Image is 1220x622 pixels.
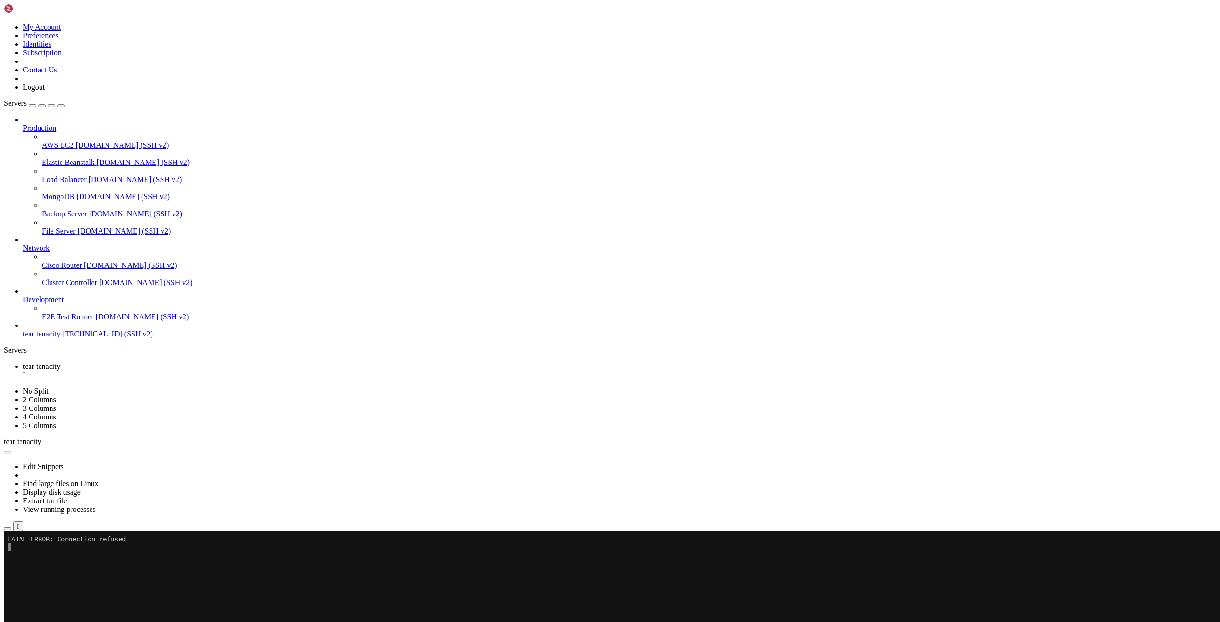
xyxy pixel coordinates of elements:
a: Logout [23,83,45,91]
a: AWS EC2 [DOMAIN_NAME] (SSH v2) [42,141,1216,150]
a: Extract tar file [23,497,67,505]
span: [DOMAIN_NAME] (SSH v2) [76,193,170,201]
li: Load Balancer [DOMAIN_NAME] (SSH v2) [42,167,1216,184]
span: tear tenacity [23,362,61,370]
li: Elastic Beanstalk [DOMAIN_NAME] (SSH v2) [42,150,1216,167]
span: Production [23,124,56,132]
span: Network [23,244,50,252]
li: Network [23,235,1216,287]
a: Subscription [23,49,61,57]
a: Load Balancer [DOMAIN_NAME] (SSH v2) [42,175,1216,184]
span: [TECHNICAL_ID] (SSH v2) [62,330,153,338]
span: Cisco Router [42,261,82,269]
a: tear tenacity [23,362,1216,379]
a: File Server [DOMAIN_NAME] (SSH v2) [42,227,1216,235]
span: Cluster Controller [42,278,97,286]
li: Cisco Router [DOMAIN_NAME] (SSH v2) [42,253,1216,270]
span: [DOMAIN_NAME] (SSH v2) [76,141,169,149]
a: Development [23,296,1216,304]
a: Cisco Router [DOMAIN_NAME] (SSH v2) [42,261,1216,270]
li: Cluster Controller [DOMAIN_NAME] (SSH v2) [42,270,1216,287]
span: [DOMAIN_NAME] (SSH v2) [84,261,177,269]
li: Development [23,287,1216,321]
img: Shellngn [4,4,59,13]
a: Elastic Beanstalk [DOMAIN_NAME] (SSH v2) [42,158,1216,167]
li: File Server [DOMAIN_NAME] (SSH v2) [42,218,1216,235]
span: E2E Test Runner [42,313,94,321]
div: Servers [4,346,1216,355]
button:  [13,521,23,531]
a: Production [23,124,1216,133]
li: Production [23,115,1216,235]
a: Identities [23,40,51,48]
a: Cluster Controller [DOMAIN_NAME] (SSH v2) [42,278,1216,287]
a: No Split [23,387,49,395]
span: AWS EC2 [42,141,74,149]
a: Edit Snippets [23,462,64,470]
span: MongoDB [42,193,74,201]
span: tear tenacity [23,330,61,338]
span: Backup Server [42,210,87,218]
span: Elastic Beanstalk [42,158,95,166]
span: [DOMAIN_NAME] (SSH v2) [99,278,193,286]
span: [DOMAIN_NAME] (SSH v2) [89,175,182,184]
a:  [23,371,1216,379]
a: 5 Columns [23,421,56,429]
span: Load Balancer [42,175,87,184]
li: AWS EC2 [DOMAIN_NAME] (SSH v2) [42,133,1216,150]
li: Backup Server [DOMAIN_NAME] (SSH v2) [42,201,1216,218]
a: Preferences [23,31,59,40]
span: [DOMAIN_NAME] (SSH v2) [89,210,183,218]
span: tear tenacity [4,438,41,446]
div:  [17,523,20,530]
span: File Server [42,227,76,235]
a: E2E Test Runner [DOMAIN_NAME] (SSH v2) [42,313,1216,321]
span: Development [23,296,64,304]
a: Backup Server [DOMAIN_NAME] (SSH v2) [42,210,1216,218]
a: 3 Columns [23,404,56,412]
span: Servers [4,99,27,107]
li: tear tenacity [TECHNICAL_ID] (SSH v2) [23,321,1216,338]
li: MongoDB [DOMAIN_NAME] (SSH v2) [42,184,1216,201]
a: Servers [4,99,65,107]
a: Find large files on Linux [23,479,99,488]
span: [DOMAIN_NAME] (SSH v2) [96,313,189,321]
a: My Account [23,23,61,31]
span: [DOMAIN_NAME] (SSH v2) [78,227,171,235]
a: tear tenacity [TECHNICAL_ID] (SSH v2) [23,330,1216,338]
a: View running processes [23,505,96,513]
li: E2E Test Runner [DOMAIN_NAME] (SSH v2) [42,304,1216,321]
x-row: FATAL ERROR: Connection refused [4,4,1096,12]
div: (0, 1) [4,12,8,20]
a: MongoDB [DOMAIN_NAME] (SSH v2) [42,193,1216,201]
a: 2 Columns [23,396,56,404]
a: Display disk usage [23,488,81,496]
span: [DOMAIN_NAME] (SSH v2) [97,158,190,166]
a: Network [23,244,1216,253]
a: Contact Us [23,66,57,74]
a: 4 Columns [23,413,56,421]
